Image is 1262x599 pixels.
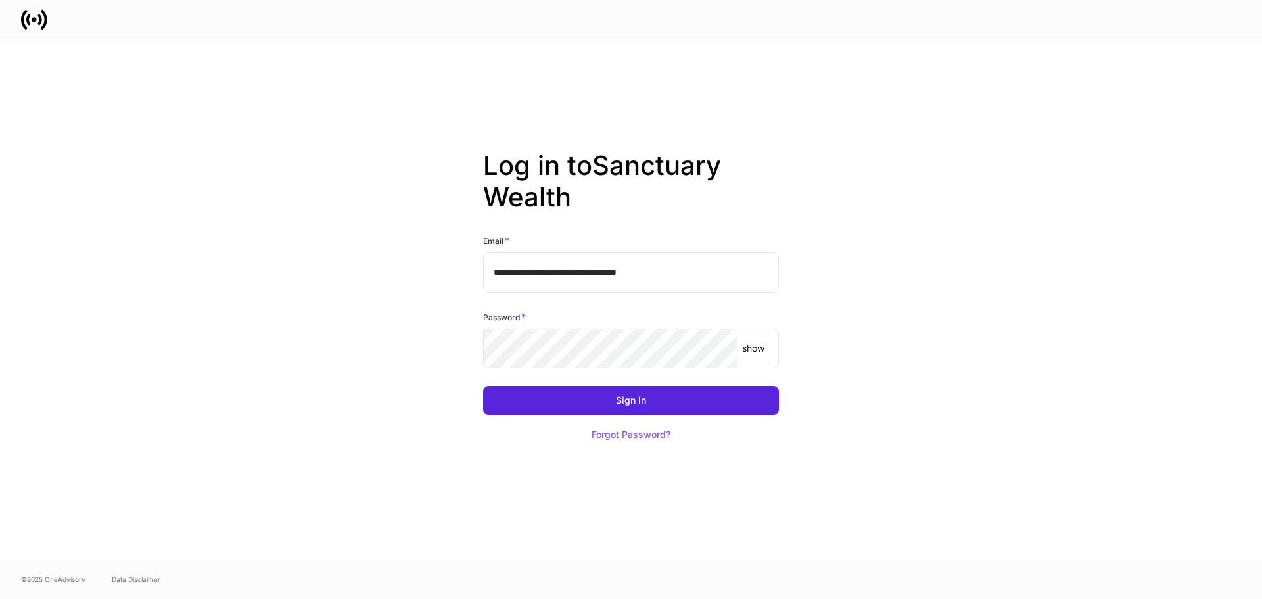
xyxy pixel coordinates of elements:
[483,234,509,247] h6: Email
[616,396,646,405] div: Sign In
[742,342,764,355] p: show
[483,150,779,234] h2: Log in to Sanctuary Wealth
[112,574,160,585] a: Data Disclaimer
[21,574,85,585] span: © 2025 OneAdvisory
[575,420,687,449] button: Forgot Password?
[592,430,670,439] div: Forgot Password?
[483,310,526,323] h6: Password
[483,386,779,415] button: Sign In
